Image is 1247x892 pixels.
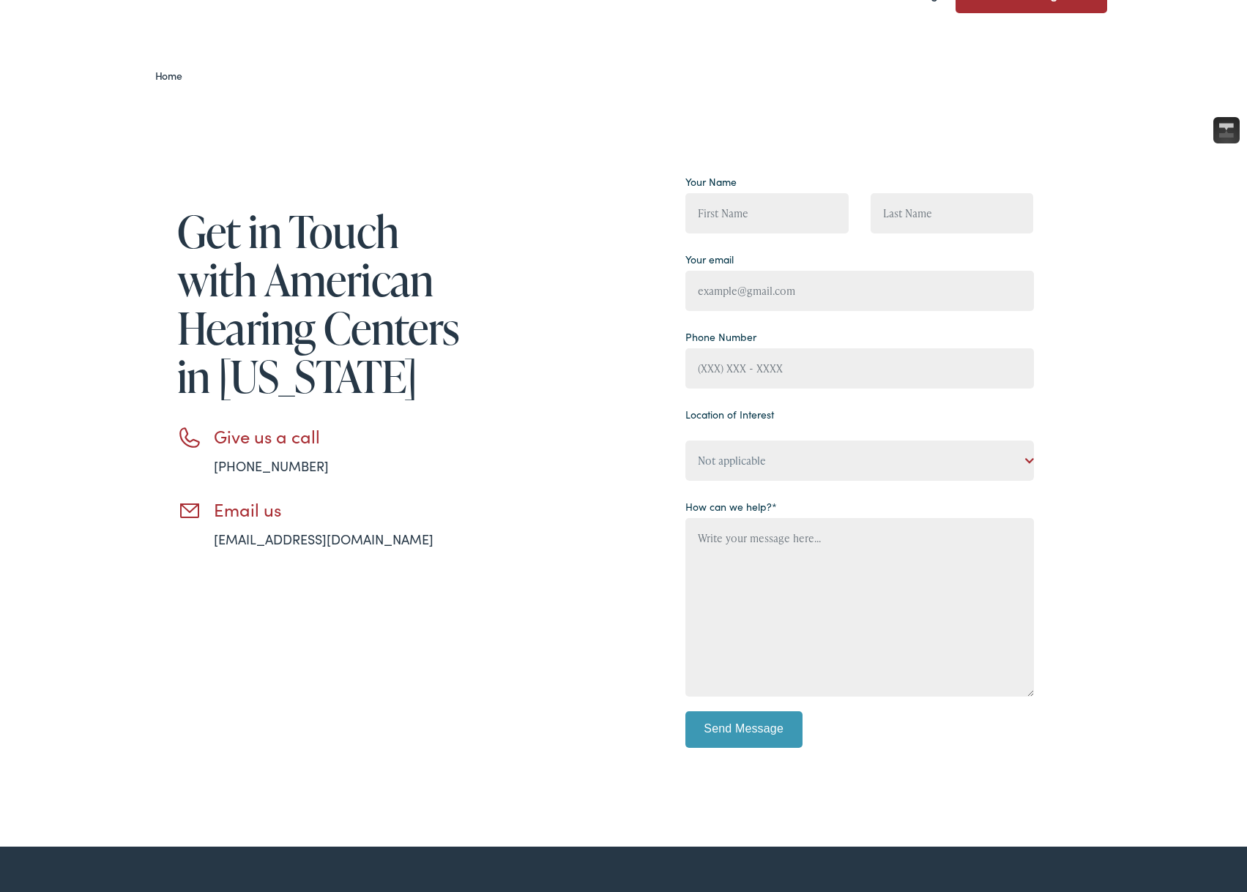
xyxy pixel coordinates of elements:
input: example@gmail.com [685,271,1034,311]
a: [EMAIL_ADDRESS][DOMAIN_NAME] [214,530,433,548]
label: How can we help? [685,499,777,514]
h1: Get in Touch with American Hearing Centers in [US_STATE] [177,207,477,400]
label: Phone Number [685,329,756,345]
a: Home [155,68,190,83]
a: [PHONE_NUMBER] [214,457,329,475]
label: Your email [685,252,734,267]
label: Your Name [685,174,737,190]
input: (XXX) XXX - XXXX [685,348,1034,389]
form: Contact form [685,170,1034,759]
h3: Give us a call [214,426,477,447]
h3: Email us [214,499,477,520]
input: Last Name [871,193,1034,233]
input: First Name [685,193,849,233]
label: Location of Interest [685,407,774,422]
input: Send Message [685,711,803,748]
